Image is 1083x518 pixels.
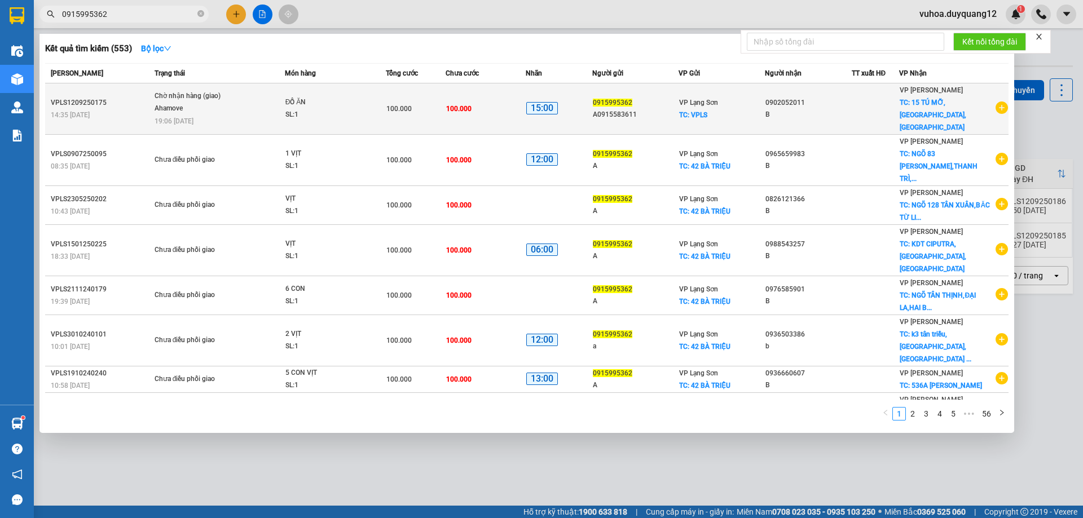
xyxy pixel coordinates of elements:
[12,494,23,505] span: message
[679,253,730,260] span: TC: 42 BÀ TRIỆU
[934,408,946,420] a: 4
[962,36,1017,48] span: Kết nối tổng đài
[978,407,995,420] li: 56
[995,407,1009,420] li: Next Page
[900,138,963,145] span: VP [PERSON_NAME]
[679,111,707,119] span: TC: VPLS
[679,150,718,158] span: VP Lạng Sơn
[285,148,370,160] div: 1 VỊT
[765,368,851,379] div: 0936660607
[593,150,632,158] span: 0915995362
[960,407,978,420] li: Next 5 Pages
[996,153,1008,165] span: plus-circle
[62,8,195,20] input: Tìm tên, số ĐT hoặc mã đơn
[285,69,316,77] span: Món hàng
[386,105,412,113] span: 100.000
[593,240,632,248] span: 0915995362
[765,340,851,352] div: b
[526,373,558,386] span: 13:00
[995,407,1009,420] button: right
[446,337,472,344] span: 100.000
[386,337,412,344] span: 100.000
[285,193,370,205] div: VỊT
[593,109,678,121] div: A0915583611
[11,101,23,113] img: warehouse-icon
[679,240,718,248] span: VP Lạng Sơn
[446,105,472,113] span: 100.000
[900,228,963,236] span: VP [PERSON_NAME]
[765,148,851,160] div: 0965659983
[155,90,239,103] div: Chờ nhận hàng (giao)
[879,407,892,420] button: left
[765,205,851,217] div: B
[765,329,851,340] div: 0936503386
[960,407,978,420] span: •••
[45,43,132,55] h3: Kết quả tìm kiếm ( 553 )
[900,291,976,312] span: TC: NGÕ TÂN THỊNH,ĐẠI LA,HAI B...
[593,295,678,307] div: A
[933,407,946,420] li: 4
[132,39,180,57] button: Bộ lọcdown
[906,408,919,420] a: 2
[900,86,963,94] span: VP [PERSON_NAME]
[892,407,906,420] li: 1
[765,109,851,121] div: B
[285,160,370,172] div: SL: 1
[155,69,185,77] span: Trạng thái
[998,409,1005,416] span: right
[593,250,678,262] div: A
[285,250,370,263] div: SL: 1
[679,207,730,215] span: TC: 42 BÀ TRIỆU
[21,416,25,419] sup: 1
[446,246,472,254] span: 100.000
[679,162,730,170] span: TC: 42 BÀ TRIỆU
[765,379,851,391] div: B
[51,111,90,119] span: 14:35 [DATE]
[593,195,632,203] span: 0915995362
[920,408,932,420] a: 3
[285,379,370,392] div: SL: 1
[679,99,718,107] span: VP Lạng Sơn
[285,238,370,250] div: VỊT
[679,298,730,306] span: TC: 42 BÀ TRIỆU
[852,69,886,77] span: TT xuất HĐ
[946,407,960,420] li: 5
[10,7,24,24] img: logo-vxr
[51,329,151,340] div: VPLS3010240101
[12,469,23,480] span: notification
[51,382,90,389] span: 10:58 [DATE]
[51,298,90,306] span: 19:39 [DATE]
[679,382,730,389] span: TC: 42 BÀ TRIỆU
[51,97,151,109] div: VPLS1209250175
[592,69,623,77] span: Người gửi
[47,10,55,18] span: search
[446,69,479,77] span: Chưa cước
[155,289,239,302] div: Chưa điều phối giao
[526,102,558,115] span: 15:00
[11,45,23,57] img: warehouse-icon
[386,246,412,254] span: 100.000
[155,373,239,386] div: Chưa điều phối giao
[155,117,193,125] span: 19:06 [DATE]
[593,205,678,217] div: A
[285,96,370,109] div: ĐỒ ĂN
[900,99,966,131] span: TC: 15 TÚ MỠ,[GEOGRAPHIC_DATA],[GEOGRAPHIC_DATA]
[51,148,151,160] div: VPLS0907250095
[51,253,90,260] span: 18:33 [DATE]
[765,295,851,307] div: B
[164,45,171,52] span: down
[386,201,412,209] span: 100.000
[979,408,994,420] a: 56
[679,69,700,77] span: VP Gửi
[51,343,90,351] span: 10:01 [DATE]
[900,330,971,363] span: TC: k3 tân triều,[GEOGRAPHIC_DATA],[GEOGRAPHIC_DATA] ...
[953,33,1026,51] button: Kết nối tổng đài
[947,408,959,420] a: 5
[285,295,370,308] div: SL: 1
[900,189,963,197] span: VP [PERSON_NAME]
[900,369,963,377] span: VP [PERSON_NAME]
[155,199,239,211] div: Chưa điều phối giao
[285,367,370,379] div: 5 CON VỊT
[679,369,718,377] span: VP Lạng Sơn
[900,318,963,326] span: VP [PERSON_NAME]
